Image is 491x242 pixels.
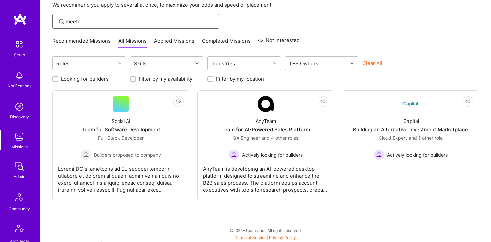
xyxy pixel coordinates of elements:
img: Actively looking for builders [229,149,239,160]
div: AnyTeam is developing an AI-powered desktop platform designed to streamline and enhance the B2B s... [203,160,329,193]
img: teamwork [13,130,26,143]
i: icon EyeClosed [320,99,326,104]
i: icon EyeClosed [465,99,471,104]
img: admin teamwork [13,160,26,173]
div: Loremi DO si ametcons ad EL-seddoei temporin utlabore et dolorem aliquaeni admin veniamquis no ex... [58,160,184,193]
img: Community [11,189,27,205]
div: Skills [132,59,148,68]
div: Notifications [8,82,31,89]
div: Setup [14,51,25,58]
i: icon Chevron [350,62,354,65]
i: icon Chevron [118,62,121,65]
img: bell [13,69,26,82]
img: logo [13,13,27,25]
a: Not Interested [258,36,300,48]
div: Discovery [10,113,29,120]
div: Building an Alternative Investment Marketplace [353,126,468,133]
div: Roles [55,59,71,68]
a: Company LogoiCapitalBuilding an Alternative Investment MarketplaceCloud Expert and 1 other roleAc... [348,96,473,195]
img: Actively looking for builders [374,149,384,160]
i: icon SearchGrey [58,18,65,25]
img: Company Logo [402,96,419,112]
img: discovery [13,100,26,113]
i: icon EyeClosed [176,99,181,104]
div: iCapital [402,117,419,125]
img: Builders proposed to company [80,149,91,160]
label: Looking for builders [61,75,109,82]
div: Team for AI-Powered Sales Platform [221,126,310,133]
button: Clear All [362,60,382,67]
div: Industries [210,59,237,68]
span: | [235,235,296,240]
span: Cloud Expert [379,135,407,141]
div: © 2025 ATeams Inc., All rights reserved. [40,222,491,239]
span: QA Engineer [233,135,260,141]
img: Architects [11,222,27,238]
a: Social AITeam for Software DevelopmentFull-Stack Developer Builders proposed to companyBuilders p... [58,96,184,195]
div: Social AI [112,117,130,125]
a: Recommended Missions [52,37,111,48]
div: Community [9,205,30,212]
div: Missions [11,143,28,150]
i: icon Chevron [195,62,199,65]
span: Actively looking for builders [387,151,448,158]
a: All Missions [118,37,147,48]
span: Actively looking for builders [242,151,303,158]
div: Team for Software Development [81,126,160,133]
span: Full-Stack Developer [98,135,144,141]
a: Privacy Policy [269,235,296,240]
a: Terms of Service [235,235,267,240]
span: and 4 other roles [261,135,298,141]
div: TFS Owners [287,59,320,68]
label: Filter by my availability [139,75,192,82]
span: and 1 other role [408,135,443,141]
div: AnyTeam [256,117,276,125]
a: Completed Missions [202,37,251,48]
label: Filter by my location [216,75,264,82]
img: Company Logo [258,96,274,112]
span: Builders proposed to company [94,151,161,158]
img: setup [12,37,26,51]
i: icon Chevron [273,62,276,65]
a: Company LogoAnyTeamTeam for AI-Powered Sales PlatformQA Engineer and 4 other rolesActively lookin... [203,96,329,195]
a: Applied Missions [154,37,194,48]
div: Admin [14,173,25,180]
input: Find Mission... [66,18,214,25]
